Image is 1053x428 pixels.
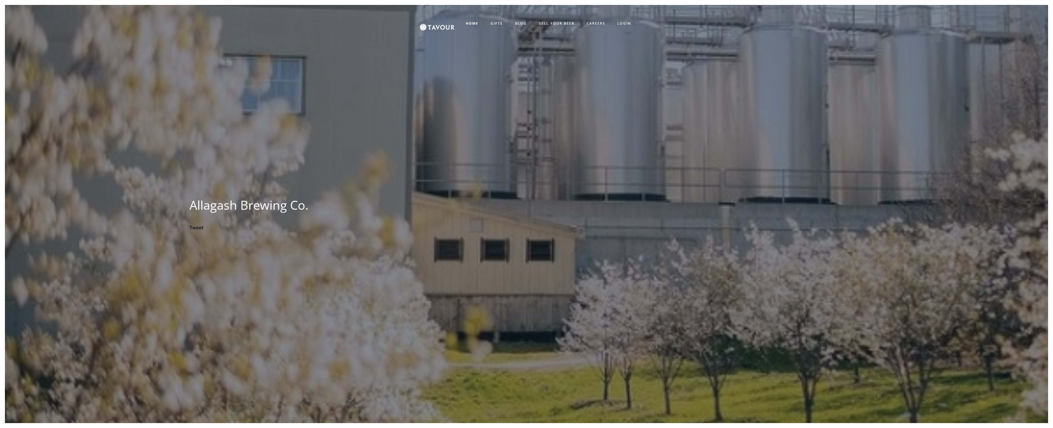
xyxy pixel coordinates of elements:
a: Tweet [189,225,203,231]
strong: HOME [466,21,478,26]
h1: Allagash Brewing Co. [189,198,309,212]
a: BLOG [509,18,533,29]
a: SELL YOUR BEER [533,18,580,29]
a: LOGIN [611,18,637,29]
a: GIFTS [485,18,509,29]
a: CAREERS [580,18,611,29]
a: HOME [460,18,485,29]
